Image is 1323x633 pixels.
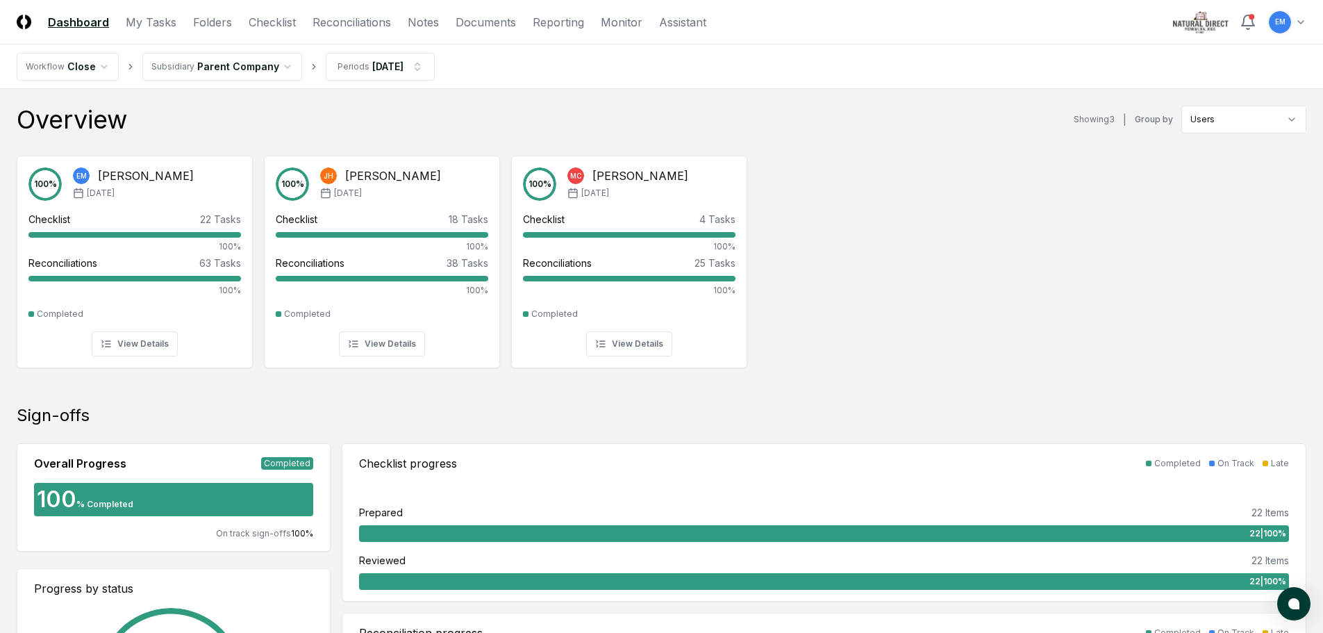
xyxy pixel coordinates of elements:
[48,14,109,31] a: Dashboard
[1217,457,1254,470] div: On Track
[1275,17,1285,27] span: EM
[200,212,241,227] div: 22 Tasks
[586,331,672,356] button: View Details
[34,580,313,597] div: Progress by status
[87,187,115,199] span: [DATE]
[284,308,331,320] div: Completed
[34,455,126,472] div: Overall Progress
[1154,457,1201,470] div: Completed
[1251,553,1289,568] div: 22 Items
[523,284,735,297] div: 100%
[28,256,97,270] div: Reconciliations
[313,14,391,31] a: Reconciliations
[592,167,688,184] div: [PERSON_NAME]
[1173,11,1229,33] img: Natural Direct logo
[581,187,609,199] span: [DATE]
[193,14,232,31] a: Folders
[151,60,194,73] div: Subsidiary
[276,256,344,270] div: Reconciliations
[601,14,642,31] a: Monitor
[76,498,133,511] div: % Completed
[523,212,565,227] div: Checklist
[1249,527,1286,540] span: 22 | 100 %
[324,171,333,181] span: JH
[659,14,706,31] a: Assistant
[1271,457,1289,470] div: Late
[447,256,488,270] div: 38 Tasks
[408,14,439,31] a: Notes
[449,212,488,227] div: 18 Tasks
[261,457,313,470] div: Completed
[1249,575,1286,588] span: 22 | 100 %
[126,14,176,31] a: My Tasks
[694,256,735,270] div: 25 Tasks
[199,256,241,270] div: 63 Tasks
[359,553,406,568] div: Reviewed
[523,256,592,270] div: Reconciliations
[533,14,584,31] a: Reporting
[1267,10,1292,35] button: EM
[17,15,31,29] img: Logo
[1074,113,1115,126] div: Showing 3
[276,284,488,297] div: 100%
[17,145,253,368] a: 100%EM[PERSON_NAME][DATE]Checklist22 Tasks100%Reconciliations63 Tasks100%CompletedView Details
[511,145,747,368] a: 100%MC[PERSON_NAME][DATE]Checklist4 Tasks100%Reconciliations25 Tasks100%CompletedView Details
[17,106,127,133] div: Overview
[372,59,403,74] div: [DATE]
[699,212,735,227] div: 4 Tasks
[456,14,516,31] a: Documents
[338,60,369,73] div: Periods
[76,171,87,181] span: EM
[216,528,291,539] span: On track sign-offs
[1251,505,1289,520] div: 22 Items
[26,60,65,73] div: Workflow
[1277,587,1310,620] button: atlas-launcher
[1135,115,1173,124] label: Group by
[276,240,488,253] div: 100%
[523,240,735,253] div: 100%
[37,308,83,320] div: Completed
[17,53,435,81] nav: breadcrumb
[570,171,582,181] span: MC
[359,505,403,520] div: Prepared
[531,308,578,320] div: Completed
[17,404,1306,427] div: Sign-offs
[28,240,241,253] div: 100%
[334,187,362,199] span: [DATE]
[291,528,313,539] span: 100 %
[276,212,317,227] div: Checklist
[34,488,76,511] div: 100
[1123,113,1126,127] div: |
[28,212,70,227] div: Checklist
[28,284,241,297] div: 100%
[359,455,457,472] div: Checklist progress
[345,167,441,184] div: [PERSON_NAME]
[326,53,435,81] button: Periods[DATE]
[98,167,194,184] div: [PERSON_NAME]
[264,145,500,368] a: 100%JH[PERSON_NAME][DATE]Checklist18 Tasks100%Reconciliations38 Tasks100%CompletedView Details
[249,14,296,31] a: Checklist
[342,443,1306,602] a: Checklist progressCompletedOn TrackLatePrepared22 Items22|100%Reviewed22 Items22|100%
[339,331,425,356] button: View Details
[92,331,178,356] button: View Details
